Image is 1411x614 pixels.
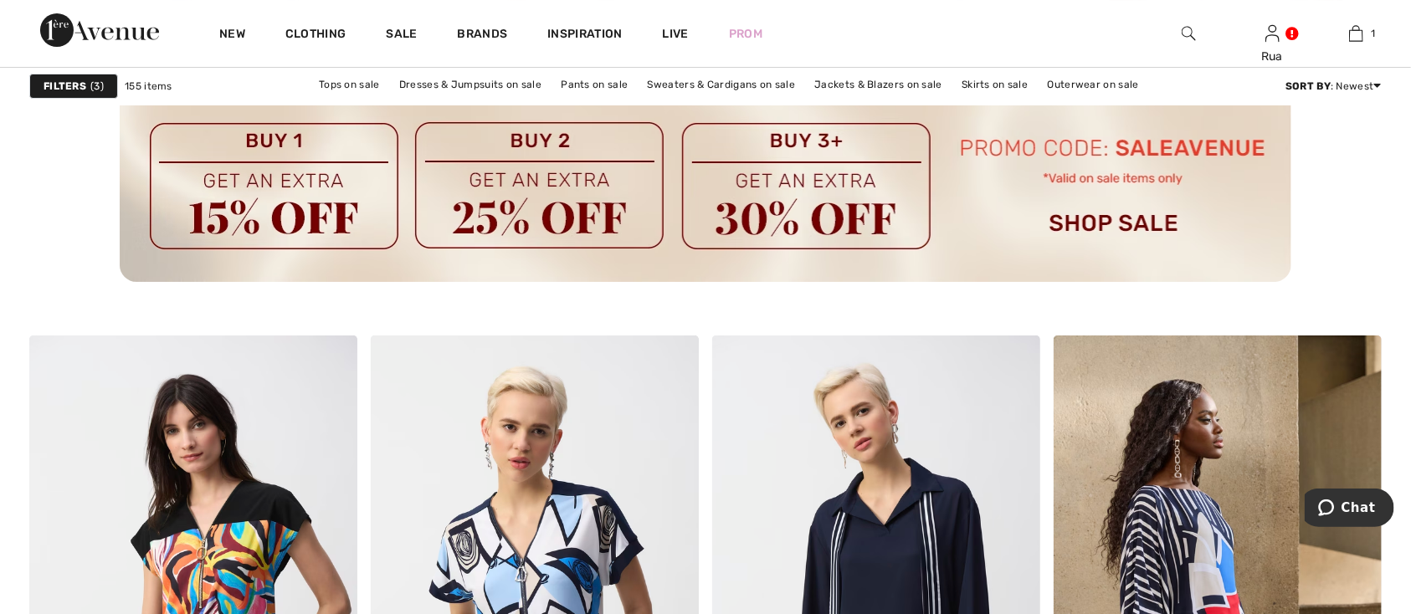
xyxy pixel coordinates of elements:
a: Sale [386,27,417,44]
div: Rua [1231,48,1313,65]
a: Tops on sale [310,74,388,95]
img: search the website [1182,23,1196,43]
img: Joseph Ribkoff Sale: up to 30% off [120,90,1291,282]
a: Sweaters & Cardigans on sale [639,74,803,95]
img: My Info [1265,23,1280,43]
span: Inspiration [547,27,622,44]
a: New [219,27,245,44]
a: Jackets & Blazers on sale [806,74,951,95]
span: 155 items [125,79,172,94]
strong: Sort By [1285,80,1331,92]
a: Clothing [285,27,346,44]
a: Sign In [1265,25,1280,41]
span: 3 [90,79,104,94]
a: Brands [458,27,508,44]
img: 1ère Avenue [40,13,159,47]
span: 1 [1372,26,1376,41]
a: Pants on sale [552,74,636,95]
a: Joseph Ribkoff Sale: up to 30% off [29,90,1382,282]
a: 1 [1315,23,1397,43]
a: Live [663,25,689,43]
a: Prom [729,25,762,43]
a: Dresses & Jumpsuits on sale [391,74,550,95]
a: Outerwear on sale [1039,74,1147,95]
div: : Newest [1285,79,1382,94]
strong: Filters [44,79,86,94]
iframe: Opens a widget where you can chat to one of our agents [1305,489,1394,530]
a: Skirts on sale [953,74,1036,95]
img: My Bag [1349,23,1363,43]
